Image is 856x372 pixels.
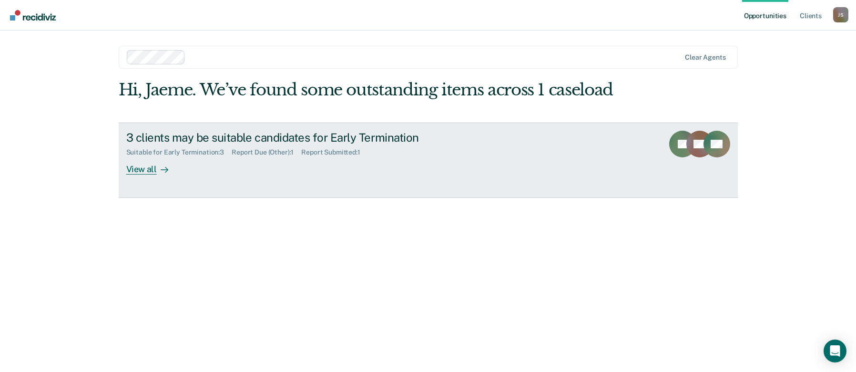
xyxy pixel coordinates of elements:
div: Hi, Jaeme. We’ve found some outstanding items across 1 caseload [119,80,614,100]
div: Suitable for Early Termination : 3 [126,148,232,156]
div: J S [833,7,848,22]
button: Profile dropdown button [833,7,848,22]
div: Open Intercom Messenger [824,340,846,362]
div: Report Due (Other) : 1 [232,148,301,156]
div: Report Submitted : 1 [301,148,368,156]
div: 3 clients may be suitable candidates for Early Termination [126,131,461,145]
div: Clear agents [685,53,725,62]
img: Recidiviz [10,10,56,21]
div: View all [126,156,180,175]
a: 3 clients may be suitable candidates for Early TerminationSuitable for Early Termination:3Report ... [119,123,738,198]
